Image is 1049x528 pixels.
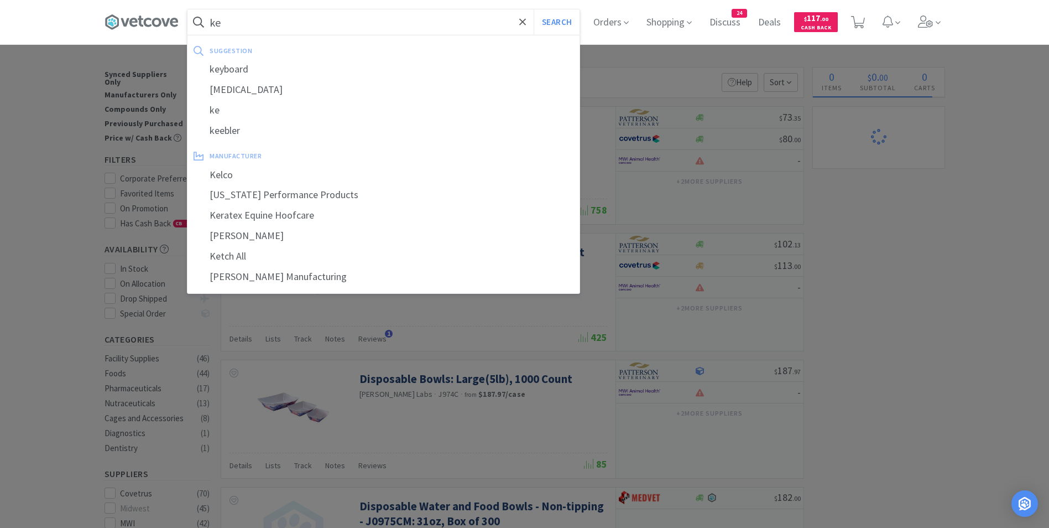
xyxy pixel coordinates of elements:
[210,42,413,59] div: suggestion
[794,7,838,37] a: $117.00Cash Back
[187,100,580,121] div: ke
[801,25,831,32] span: Cash Back
[187,246,580,267] div: Ketch All
[187,80,580,100] div: [MEDICAL_DATA]
[187,226,580,246] div: [PERSON_NAME]
[187,267,580,287] div: [PERSON_NAME] Manufacturing
[187,59,580,80] div: keyboard
[705,18,745,28] a: Discuss24
[187,9,580,35] input: Search by item, sku, manufacturer, ingredient, size...
[1011,490,1038,517] div: Open Intercom Messenger
[732,9,747,17] span: 24
[187,185,580,205] div: [US_STATE] Performance Products
[534,9,580,35] button: Search
[804,13,828,23] span: 117
[210,147,417,164] div: manufacturer
[187,121,580,141] div: keebler
[187,205,580,226] div: Keratex Equine Hoofcare
[187,165,580,185] div: Kelco
[754,18,785,28] a: Deals
[804,15,807,23] span: $
[820,15,828,23] span: . 00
